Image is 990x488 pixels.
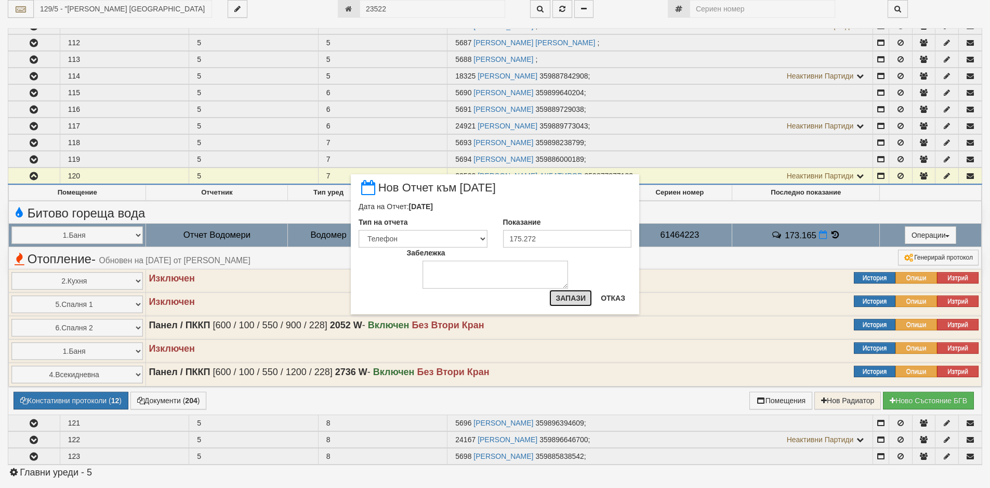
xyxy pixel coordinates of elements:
[595,290,631,306] button: Отказ
[503,217,541,227] label: Показание
[407,248,445,258] label: Забележка
[409,202,433,211] b: [DATE]
[359,202,433,211] span: Дата на Отчет:
[359,182,496,201] span: Нов Отчет към [DATE]
[359,217,408,227] label: Тип на отчета
[549,290,592,306] button: Запази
